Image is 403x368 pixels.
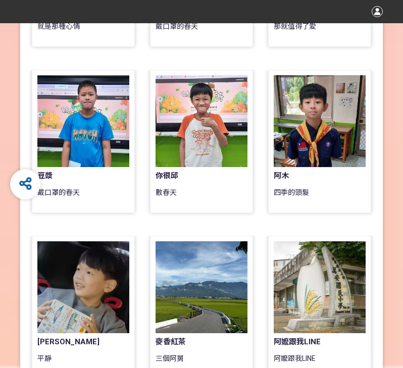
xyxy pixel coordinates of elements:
[274,21,366,41] div: 那就值得了愛
[156,170,229,182] div: 你很邱
[37,21,129,41] div: 就是那種心情
[156,336,229,348] div: 麥香紅茶
[37,170,111,182] div: 豆漿
[156,187,247,207] div: 數春天
[156,21,247,41] div: 戴口罩的春天
[268,70,371,213] a: 阿木四季的頭髮
[274,187,366,207] div: 四季的頭髮
[37,336,111,348] div: [PERSON_NAME]
[150,70,253,213] a: 你很邱數春天
[37,187,129,207] div: 戴口罩的春天
[32,70,135,213] a: 豆漿戴口罩的春天
[274,170,347,182] div: 阿木
[274,336,347,348] div: 阿嬤跟我LINE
